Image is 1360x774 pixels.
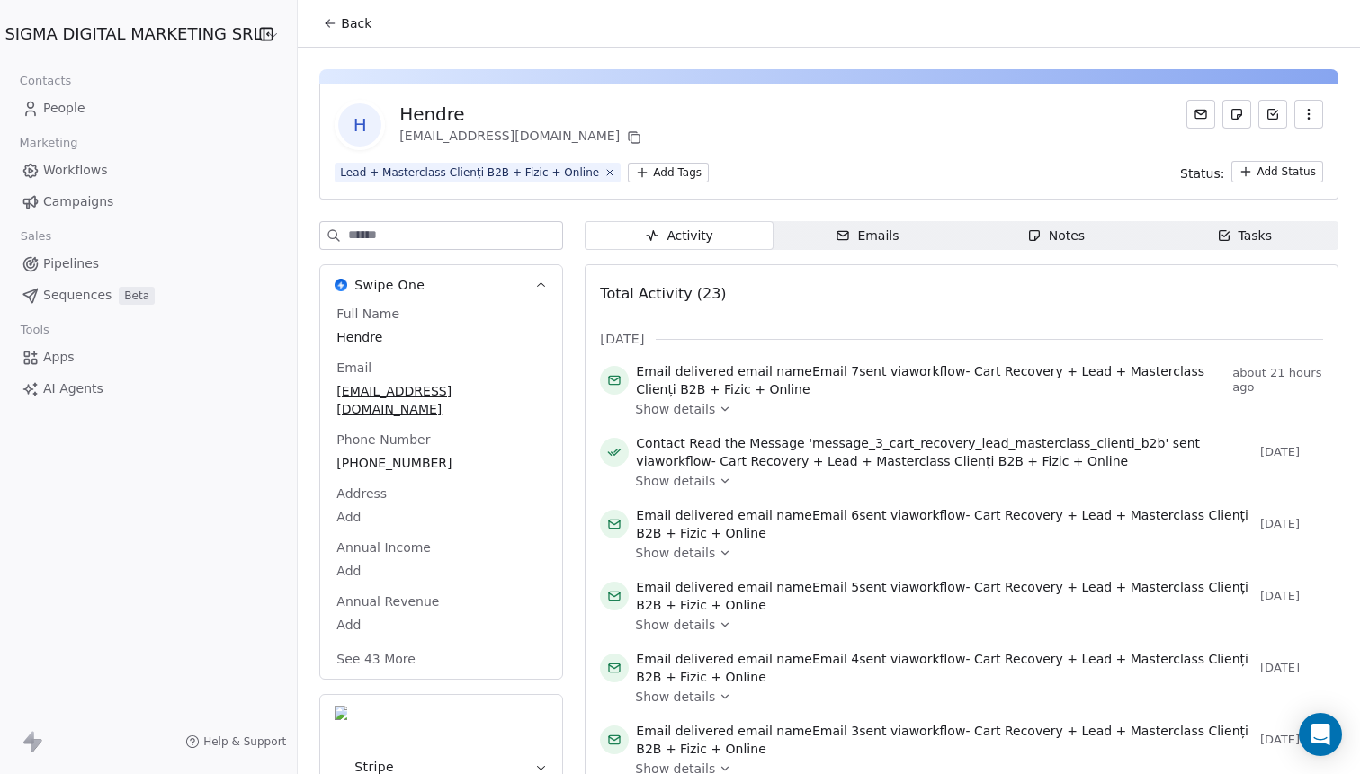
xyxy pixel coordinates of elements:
[22,19,236,49] button: SIGMA DIGITAL MARKETING SRL
[43,161,108,180] span: Workflows
[636,362,1225,398] span: email name sent via workflow -
[354,276,425,294] span: Swipe One
[338,103,381,147] span: H
[812,508,859,522] span: Email 6
[333,485,390,503] span: Address
[720,454,1128,468] span: Cart Recovery + Lead + Masterclass Clienți B2B + Fizic + Online
[43,348,75,367] span: Apps
[333,305,403,323] span: Full Name
[336,382,546,418] span: [EMAIL_ADDRESS][DOMAIN_NAME]
[333,431,434,449] span: Phone Number
[635,688,1311,706] a: Show details
[1231,161,1323,182] button: Add Status
[1180,165,1224,182] span: Status:
[636,364,733,378] span: Email delivered
[636,506,1253,542] span: email name sent via workflow -
[119,287,155,305] span: Beta
[636,722,1253,758] span: email name sent via workflow -
[43,192,113,211] span: Campaigns
[600,330,644,348] span: [DATE]
[43,286,112,305] span: Sequences
[13,316,57,343] span: Tools
[399,102,645,127] div: Hendre
[320,305,562,679] div: Swipe OneSwipe One
[635,400,1311,418] a: Show details
[312,7,382,40] button: Back
[812,724,859,738] span: Email 3
[341,14,371,32] span: Back
[12,129,85,156] span: Marketing
[636,434,1253,470] span: ' message_3_cart_recovery_lead_masterclass_clienti_b2b ' sent via workflow -
[336,454,546,472] span: [PHONE_NUMBER]
[636,724,733,738] span: Email delivered
[812,364,859,378] span: Email 7
[340,165,599,181] div: Lead + Masterclass Clienți B2B + Fizic + Online
[336,328,546,346] span: Hendre
[333,359,375,377] span: Email
[1260,661,1323,675] span: [DATE]
[635,544,1311,562] a: Show details
[14,280,282,310] a: SequencesBeta
[1299,713,1342,756] div: Open Intercom Messenger
[335,279,347,291] img: Swipe One
[635,616,715,634] span: Show details
[635,472,1311,490] a: Show details
[14,93,282,123] a: People
[399,127,645,148] div: [EMAIL_ADDRESS][DOMAIN_NAME]
[333,592,443,610] span: Annual Revenue
[336,616,546,634] span: Add
[812,652,859,666] span: Email 4
[635,472,715,490] span: Show details
[1260,589,1323,603] span: [DATE]
[1260,445,1323,459] span: [DATE]
[1260,517,1323,531] span: [DATE]
[43,99,85,118] span: People
[336,508,546,526] span: Add
[635,616,1311,634] a: Show details
[636,578,1253,614] span: email name sent via workflow -
[635,688,715,706] span: Show details
[1217,227,1273,245] div: Tasks
[4,22,262,46] span: SIGMA DIGITAL MARKETING SRL
[43,379,103,398] span: AI Agents
[320,265,562,305] button: Swipe OneSwipe One
[636,508,733,522] span: Email delivered
[185,734,286,749] a: Help & Support
[628,163,709,182] button: Add Tags
[636,580,733,594] span: Email delivered
[14,374,282,404] a: AI Agents
[636,652,733,666] span: Email delivered
[333,538,434,556] span: Annual Income
[600,285,726,302] span: Total Activity (23)
[14,187,282,217] a: Campaigns
[1232,366,1323,395] span: about 21 hours ago
[13,223,59,250] span: Sales
[12,67,79,94] span: Contacts
[203,734,286,749] span: Help & Support
[812,580,859,594] span: Email 5
[636,650,1253,686] span: email name sent via workflow -
[836,227,899,245] div: Emails
[14,343,282,372] a: Apps
[43,254,99,273] span: Pipelines
[1027,227,1085,245] div: Notes
[14,156,282,185] a: Workflows
[326,643,426,675] button: See 43 More
[14,249,282,279] a: Pipelines
[636,436,804,450] span: Contact Read the Message
[336,562,546,580] span: Add
[635,400,715,418] span: Show details
[635,544,715,562] span: Show details
[1260,733,1323,747] span: [DATE]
